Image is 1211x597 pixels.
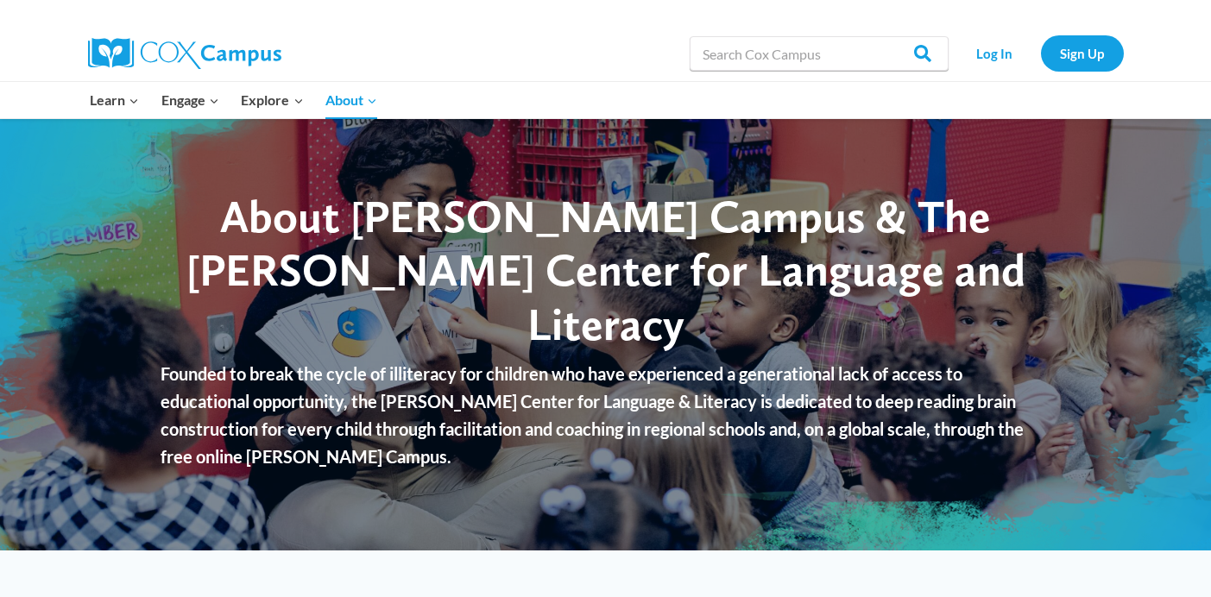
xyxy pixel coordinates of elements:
span: About [PERSON_NAME] Campus & The [PERSON_NAME] Center for Language and Literacy [186,189,1025,351]
p: Founded to break the cycle of illiteracy for children who have experienced a generational lack of... [161,360,1050,470]
a: Sign Up [1041,35,1124,71]
span: Learn [90,89,139,111]
a: Log In [957,35,1032,71]
span: About [325,89,377,111]
span: Explore [241,89,303,111]
nav: Secondary Navigation [957,35,1124,71]
img: Cox Campus [88,38,281,69]
input: Search Cox Campus [690,36,949,71]
nav: Primary Navigation [79,82,388,118]
span: Engage [161,89,219,111]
